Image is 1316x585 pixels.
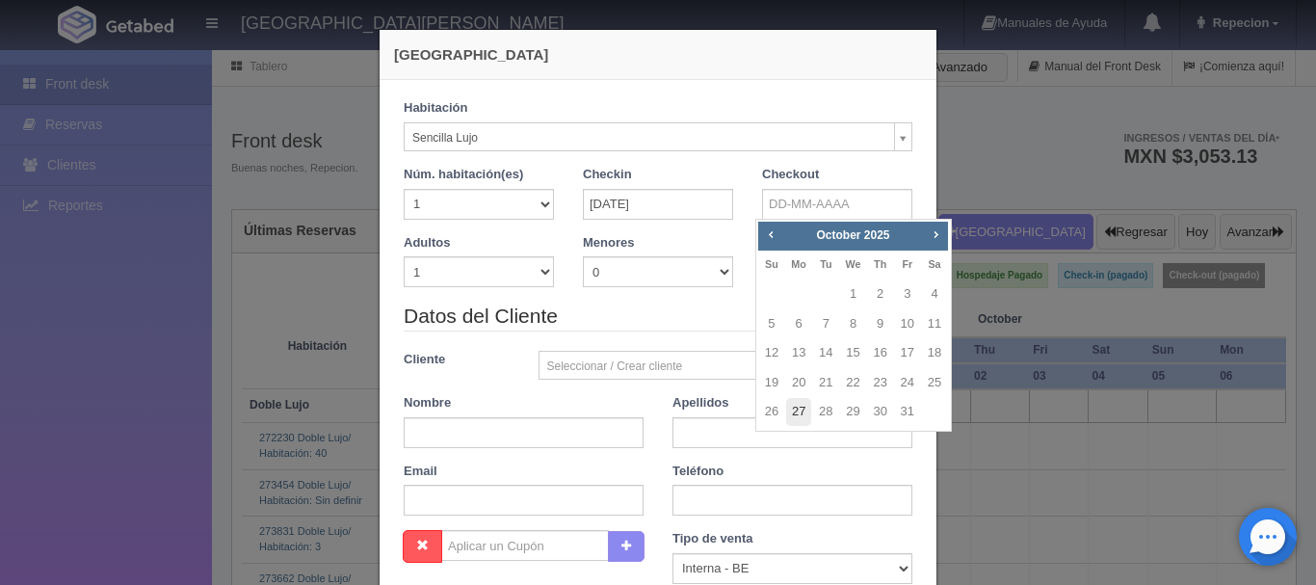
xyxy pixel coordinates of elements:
a: 1 [840,280,865,308]
span: Prev [763,226,778,242]
span: Wednesday [845,258,860,270]
a: 30 [868,398,893,426]
a: 27 [786,398,811,426]
a: 13 [786,339,811,367]
a: 21 [813,369,838,397]
label: Checkin [583,166,632,184]
a: 17 [895,339,920,367]
label: Nombre [404,394,451,412]
legend: Datos del Cliente [404,302,912,332]
span: Next [928,226,943,242]
a: 15 [840,339,865,367]
a: 23 [868,369,893,397]
span: Saturday [928,258,940,270]
a: 5 [759,310,784,338]
a: 25 [922,369,947,397]
a: 18 [922,339,947,367]
a: 6 [786,310,811,338]
input: DD-MM-AAAA [762,189,912,220]
a: 10 [895,310,920,338]
input: DD-MM-AAAA [583,189,733,220]
a: 8 [840,310,865,338]
a: Seleccionar / Crear cliente [539,351,913,380]
a: 2 [868,280,893,308]
a: 29 [840,398,865,426]
label: Checkout [762,166,819,184]
a: 4 [922,280,947,308]
span: Sencilla Lujo [412,123,886,152]
a: 11 [922,310,947,338]
a: 14 [813,339,838,367]
a: 16 [868,339,893,367]
label: Cliente [389,351,524,369]
h4: [GEOGRAPHIC_DATA] [394,44,922,65]
label: Adultos [404,234,450,253]
span: Tuesday [820,258,831,270]
label: Tipo de venta [672,530,753,548]
a: Prev [760,224,781,245]
a: 7 [813,310,838,338]
span: October [816,228,860,242]
label: Núm. habitación(es) [404,166,523,184]
span: Friday [902,258,912,270]
span: 2025 [864,228,890,242]
span: Monday [791,258,806,270]
a: 20 [786,369,811,397]
a: 19 [759,369,784,397]
span: Sunday [765,258,778,270]
a: Next [926,224,947,245]
label: Teléfono [672,463,724,481]
span: Seleccionar / Crear cliente [547,352,887,381]
a: 12 [759,339,784,367]
a: 9 [868,310,893,338]
label: Apellidos [672,394,729,412]
a: 28 [813,398,838,426]
label: Menores [583,234,634,253]
a: 26 [759,398,784,426]
a: 24 [895,369,920,397]
a: 31 [895,398,920,426]
input: Aplicar un Cupón [441,530,609,561]
a: 22 [840,369,865,397]
label: Habitación [404,99,467,118]
a: 3 [895,280,920,308]
a: Sencilla Lujo [404,122,912,151]
label: Email [404,463,437,481]
span: Thursday [874,258,886,270]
